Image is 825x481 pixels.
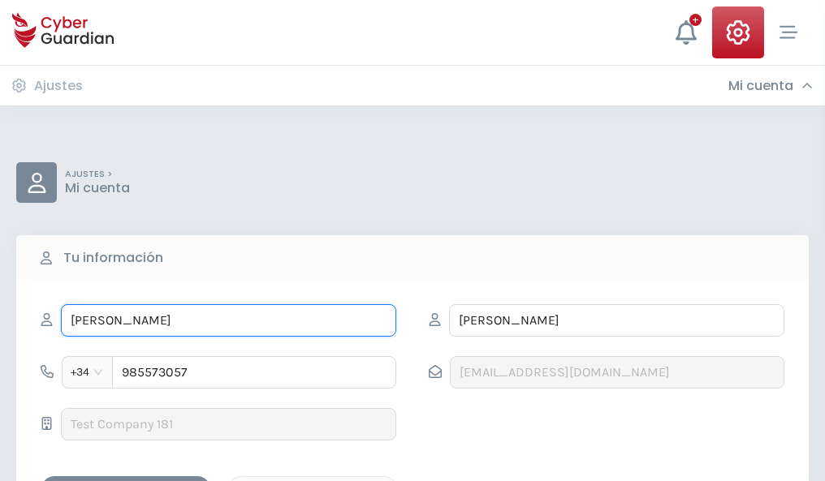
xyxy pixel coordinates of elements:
[65,169,130,180] p: AJUSTES >
[34,78,83,94] h3: Ajustes
[63,248,163,268] b: Tu información
[112,356,396,389] input: 612345678
[65,180,130,196] p: Mi cuenta
[689,14,702,26] div: +
[728,78,793,94] h3: Mi cuenta
[728,78,813,94] div: Mi cuenta
[71,360,104,384] span: +34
